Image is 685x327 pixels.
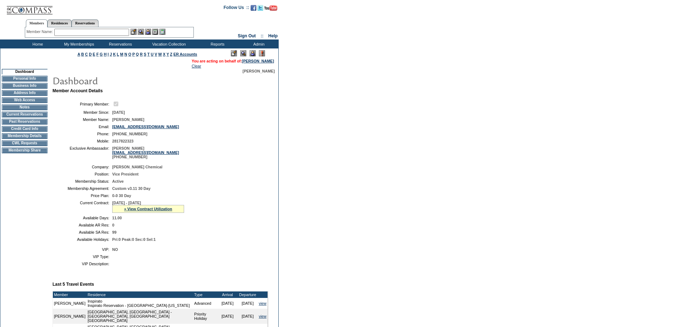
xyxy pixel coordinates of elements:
a: ER Accounts [173,52,197,56]
td: Departure [238,291,258,298]
a: X [163,52,165,56]
td: Company: [55,165,109,169]
td: Mobile: [55,139,109,143]
a: view [259,314,266,318]
img: Subscribe to our YouTube Channel [264,5,277,11]
td: Member [53,291,87,298]
td: Current Contract: [55,201,109,213]
td: Membership Status: [55,179,109,183]
td: Admin [237,39,279,48]
span: 0-0 30 Day [112,193,131,198]
td: [GEOGRAPHIC_DATA], [GEOGRAPHIC_DATA] - [GEOGRAPHIC_DATA], [GEOGRAPHIC_DATA] [GEOGRAPHIC_DATA] [87,309,193,324]
td: Email: [55,125,109,129]
td: Priority Holiday [193,309,218,324]
td: Home [16,39,58,48]
td: Residence [87,291,193,298]
a: E [93,52,95,56]
td: Price Plan: [55,193,109,198]
td: VIP Description: [55,262,109,266]
a: » View Contract Utilization [124,207,172,211]
td: Personal Info [2,76,47,81]
img: pgTtlDashboard.gif [52,73,196,88]
span: Active [112,179,124,183]
td: Arrival [218,291,238,298]
td: Past Reservations [2,119,47,125]
a: [EMAIL_ADDRESS][DOMAIN_NAME] [112,150,179,155]
a: Help [268,33,278,38]
span: 11.00 [112,216,122,220]
td: Primary Member: [55,101,109,107]
td: Address Info [2,90,47,96]
a: V [155,52,157,56]
span: [PERSON_NAME] Chemical [112,165,163,169]
td: Available AR Res: [55,223,109,227]
span: [PERSON_NAME] [112,117,144,122]
img: Log Concern/Member Elevation [259,50,265,56]
a: view [259,301,266,305]
img: View [138,29,144,35]
a: T [147,52,150,56]
td: Current Reservations [2,112,47,117]
td: [DATE] [238,298,258,309]
span: You are acting on behalf of: [192,59,274,63]
span: 99 [112,230,117,234]
span: 0 [112,223,114,227]
td: Membership Details [2,133,47,139]
td: [DATE] [238,309,258,324]
a: Q [136,52,139,56]
td: [DATE] [218,309,238,324]
img: Become our fan on Facebook [251,5,256,11]
a: [PERSON_NAME] [242,59,274,63]
td: [DATE] [218,298,238,309]
span: 2817822323 [112,139,133,143]
img: Follow us on Twitter [257,5,263,11]
td: Membership Agreement: [55,186,109,191]
td: My Memberships [58,39,99,48]
img: Edit Mode [231,50,237,56]
a: A [78,52,80,56]
td: Vacation Collection [140,39,196,48]
td: Position: [55,172,109,176]
td: [PERSON_NAME] [53,309,87,324]
a: J [110,52,112,56]
span: Custom v3.11 30 Day [112,186,151,191]
img: Impersonate [145,29,151,35]
td: Notes [2,104,47,110]
a: N [124,52,127,56]
td: VIP: [55,247,109,252]
a: Clear [192,64,201,68]
span: Vice President [112,172,138,176]
td: Credit Card Info [2,126,47,132]
span: [DATE] [112,110,125,115]
a: Become our fan on Facebook [251,7,256,11]
td: CWL Requests [2,140,47,146]
td: Available Holidays: [55,237,109,242]
span: NO [112,247,118,252]
td: Membership Share [2,148,47,153]
td: Phone: [55,132,109,136]
a: Subscribe to our YouTube Channel [264,7,277,11]
a: R [140,52,143,56]
a: P [132,52,135,56]
span: [PERSON_NAME] [PHONE_NUMBER] [112,146,179,159]
td: Member Since: [55,110,109,115]
a: F [96,52,99,56]
td: Member Name: [55,117,109,122]
a: Follow us on Twitter [257,7,263,11]
a: Y [166,52,169,56]
div: Member Name: [27,29,54,35]
a: K [113,52,116,56]
a: C [85,52,88,56]
td: Inspirato Inspirato Reservation - [GEOGRAPHIC_DATA]-[US_STATE] [87,298,193,309]
td: Business Info [2,83,47,89]
img: View Mode [240,50,246,56]
a: L [117,52,119,56]
a: Residences [47,19,72,27]
a: Sign Out [238,33,256,38]
td: Reservations [99,39,140,48]
a: H [104,52,107,56]
a: M [120,52,123,56]
td: Follow Us :: [224,4,249,13]
td: Web Access [2,97,47,103]
a: [EMAIL_ADDRESS][DOMAIN_NAME] [112,125,179,129]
